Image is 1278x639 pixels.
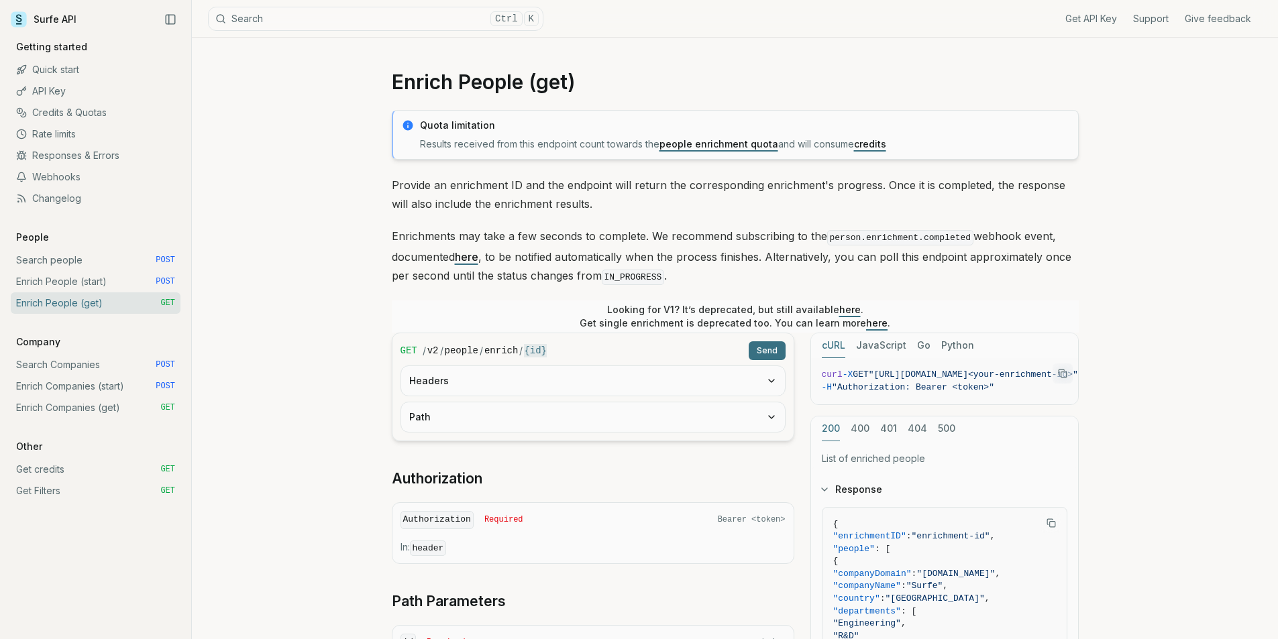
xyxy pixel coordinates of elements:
span: GET [160,485,175,496]
span: "people" [833,544,875,554]
a: here [455,250,478,264]
button: 200 [822,416,840,441]
a: Rate limits [11,123,180,145]
span: { [833,519,839,529]
code: people [445,344,478,357]
span: : [ [901,606,916,616]
button: 500 [938,416,955,441]
p: Provide an enrichment ID and the endpoint will return the corresponding enrichment's progress. On... [392,176,1079,213]
span: GET [160,298,175,308]
p: List of enriched people [822,452,1067,465]
span: POST [156,276,175,287]
code: IN_PROGRESS [602,270,665,285]
p: Company [11,335,66,349]
span: "country" [833,593,880,603]
span: -X [843,369,853,380]
a: Changelog [11,188,180,209]
span: POST [156,255,175,266]
p: In: [401,540,786,555]
span: / [423,344,426,357]
a: Enrich Companies (start) POST [11,375,180,397]
span: , [901,618,906,628]
span: "companyName" [833,581,901,591]
span: : [901,581,906,591]
a: here [866,317,888,329]
code: {id} [524,344,547,357]
button: JavaScript [856,333,906,358]
a: API Key [11,80,180,102]
p: Getting started [11,40,93,54]
span: , [990,531,996,541]
button: Copy Text [1041,513,1061,533]
p: Enrichments may take a few seconds to complete. We recommend subscribing to the webhook event, do... [392,227,1079,287]
p: Quota limitation [420,119,1070,132]
span: "[URL][DOMAIN_NAME]<your-enrichment-id>" [869,369,1078,380]
a: people enrichment quota [659,138,778,150]
span: : [906,531,912,541]
span: { [833,556,839,566]
button: cURL [822,333,845,358]
button: Copy Text [1053,363,1073,384]
button: 400 [851,416,869,441]
a: Webhooks [11,166,180,188]
a: Give feedback [1185,12,1251,25]
a: Get API Key [1065,12,1117,25]
kbd: K [524,11,539,26]
span: GET [160,402,175,413]
button: Path [401,402,785,432]
a: Get Filters GET [11,480,180,502]
span: "departments" [833,606,901,616]
span: POST [156,381,175,392]
span: GET [160,464,175,475]
a: Get credits GET [11,459,180,480]
span: "[DOMAIN_NAME]" [916,569,995,579]
span: "companyDomain" [833,569,912,579]
a: Support [1133,12,1169,25]
span: "enrichment-id" [912,531,990,541]
span: "Surfe" [906,581,943,591]
kbd: Ctrl [490,11,523,26]
a: Credits & Quotas [11,102,180,123]
span: : [912,569,917,579]
code: Authorization [401,511,474,529]
a: Path Parameters [392,592,506,611]
span: Bearer <token> [718,514,786,525]
span: , [995,569,1000,579]
code: v2 [427,344,439,357]
a: Quick start [11,59,180,80]
p: Looking for V1? It’s deprecated, but still available . Get single enrichment is deprecated too. Y... [580,303,890,330]
a: Enrich Companies (get) GET [11,397,180,418]
span: "Authorization: Bearer <token>" [832,382,994,392]
h1: Enrich People (get) [392,70,1079,94]
p: Results received from this endpoint count towards the and will consume [420,137,1070,151]
span: "Engineering" [833,618,901,628]
span: POST [156,359,175,370]
span: / [480,344,483,357]
span: GET [853,369,868,380]
a: Search people POST [11,249,180,271]
a: Enrich People (start) POST [11,271,180,292]
code: enrich [484,344,518,357]
span: -H [822,382,833,392]
a: Authorization [392,469,482,488]
span: curl [822,369,843,380]
span: "enrichmentID" [833,531,906,541]
button: SearchCtrlK [208,7,543,31]
span: "[GEOGRAPHIC_DATA]" [886,593,985,603]
button: Send [749,341,786,360]
button: Headers [401,366,785,396]
a: Enrich People (get) GET [11,292,180,314]
a: Responses & Errors [11,145,180,166]
p: Other [11,440,48,453]
button: Response [811,472,1078,507]
a: Surfe API [11,9,76,30]
span: / [519,344,523,357]
button: Collapse Sidebar [160,9,180,30]
button: 401 [880,416,897,441]
button: Go [917,333,930,358]
a: Search Companies POST [11,354,180,375]
a: here [839,304,861,315]
button: 404 [908,416,927,441]
span: : [880,593,886,603]
code: person.enrichment.completed [827,230,974,245]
